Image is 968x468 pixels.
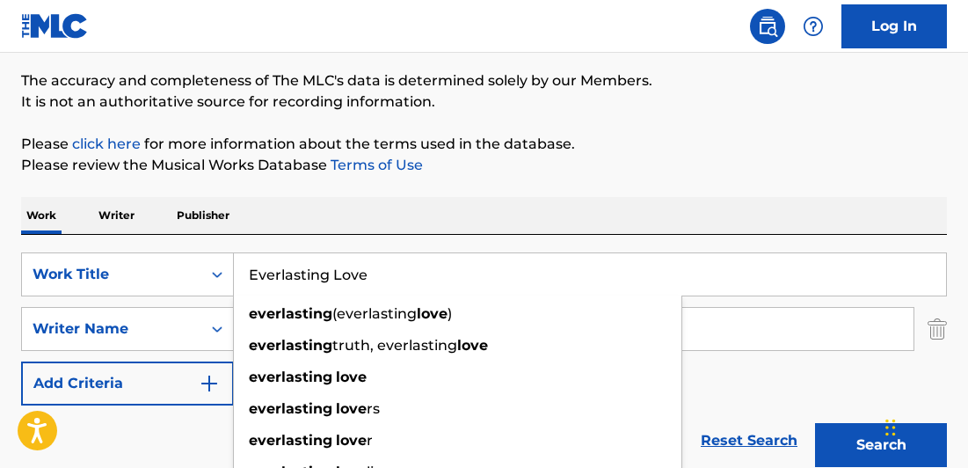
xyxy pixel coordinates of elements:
strong: everlasting [249,400,332,417]
span: r [367,432,373,449]
img: 9d2ae6d4665cec9f34b9.svg [199,373,220,394]
a: Public Search [750,9,785,44]
strong: everlasting [249,305,332,322]
p: Please for more information about the terms used in the database. [21,134,947,155]
span: rs [367,400,380,417]
p: Please review the Musical Works Database [21,155,947,176]
img: help [803,16,824,37]
span: ) [448,305,452,322]
button: Search [815,423,947,467]
span: (everlasting [332,305,417,322]
strong: love [457,337,488,354]
div: Work Title [33,264,191,285]
a: click here [72,135,141,152]
strong: everlasting [249,337,332,354]
p: Writer [93,197,140,234]
strong: love [336,432,367,449]
span: truth, everlasting [332,337,457,354]
a: Reset Search [692,421,806,460]
strong: love [417,305,448,322]
a: Terms of Use [327,157,423,173]
strong: love [336,369,367,385]
p: The accuracy and completeness of The MLC's data is determined solely by our Members. [21,70,947,91]
iframe: Chat Widget [880,384,968,468]
img: Delete Criterion [928,307,947,351]
img: search [757,16,778,37]
p: It is not an authoritative source for recording information. [21,91,947,113]
strong: everlasting [249,432,332,449]
div: Drag [885,401,896,454]
strong: everlasting [249,369,332,385]
div: Help [796,9,831,44]
div: Writer Name [33,318,191,340]
a: Log In [841,4,947,48]
p: Publisher [171,197,235,234]
strong: love [336,400,367,417]
img: MLC Logo [21,13,89,39]
p: Work [21,197,62,234]
button: Add Criteria [21,362,234,406]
